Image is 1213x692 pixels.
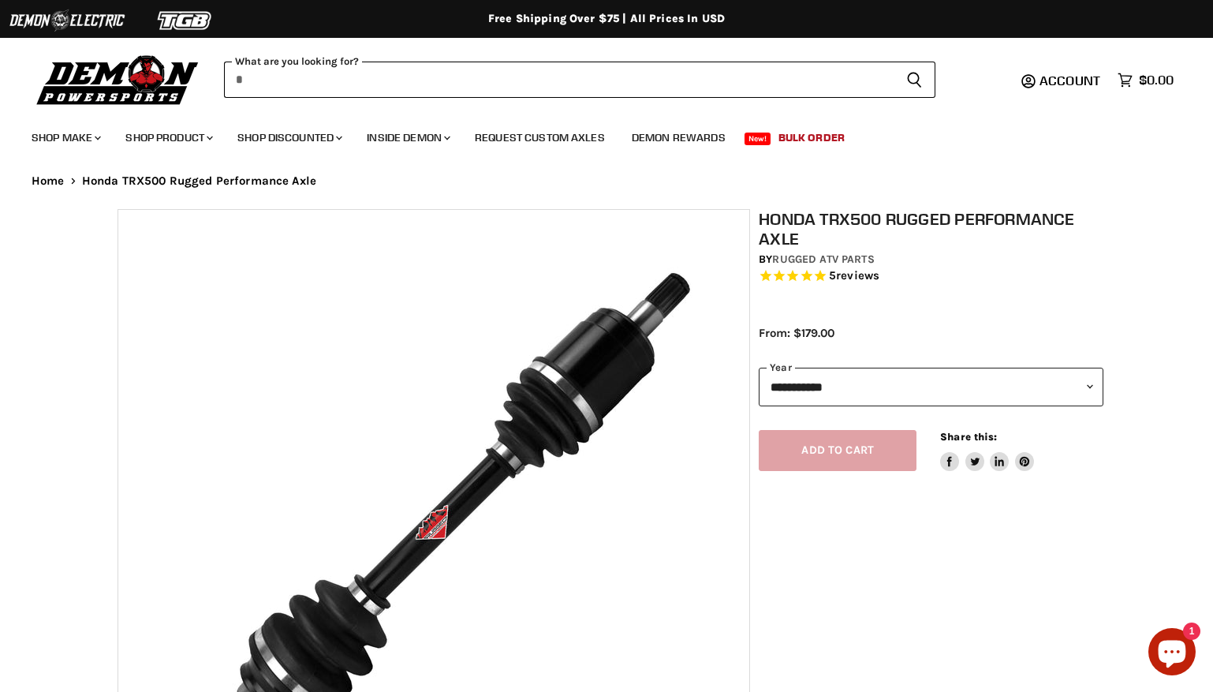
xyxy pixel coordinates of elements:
a: Rugged ATV Parts [772,252,874,266]
span: Account [1039,73,1100,88]
a: $0.00 [1110,69,1181,92]
span: From: $179.00 [759,326,834,340]
div: by [759,251,1103,268]
span: Rated 5.0 out of 5 stars 5 reviews [759,268,1103,285]
span: reviews [836,269,879,283]
span: New! [745,133,771,145]
h1: Honda TRX500 Rugged Performance Axle [759,209,1103,249]
a: Shop Discounted [226,122,352,154]
a: Request Custom Axles [463,122,617,154]
button: Search [894,62,935,98]
a: Inside Demon [355,122,460,154]
a: Demon Rewards [620,122,737,154]
select: year [759,368,1103,406]
a: Shop Product [114,122,222,154]
a: Home [32,174,65,188]
span: Share this: [940,431,997,443]
img: TGB Logo 2 [126,6,244,36]
img: Demon Powersports [32,51,204,107]
input: When autocomplete results are available use up and down arrows to review and enter to select [224,62,894,98]
span: Honda TRX500 Rugged Performance Axle [82,174,316,188]
a: Bulk Order [767,122,857,154]
a: Account [1032,73,1110,88]
span: $0.00 [1139,73,1174,88]
aside: Share this: [940,430,1034,472]
ul: Main menu [20,115,1170,154]
a: Shop Make [20,122,110,154]
img: Demon Electric Logo 2 [8,6,126,36]
inbox-online-store-chat: Shopify online store chat [1144,628,1200,679]
span: 5 reviews [829,269,879,283]
form: Product [224,62,935,98]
